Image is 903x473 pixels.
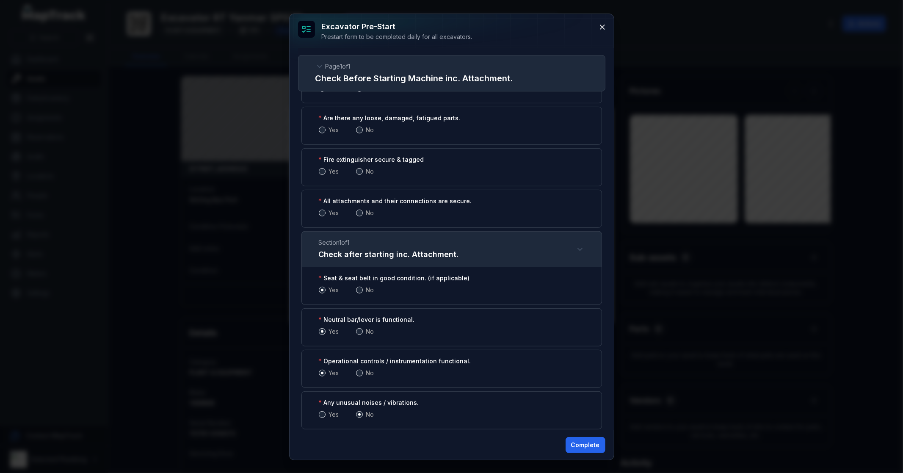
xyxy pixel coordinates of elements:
label: Seat & seat belt in good condition. (if applicable) [319,274,470,282]
label: No [366,167,374,176]
label: Any unusual noises / vibrations. [319,398,419,407]
label: No [366,126,374,134]
label: All attachments and their connections are secure. [319,197,472,205]
span: Page 1 of 1 [326,62,351,71]
label: Yes [329,209,339,217]
button: Expand [575,245,585,254]
button: Complete [566,437,605,453]
label: No [366,209,374,217]
label: Neutral bar/lever is functional. [319,315,415,324]
label: Fire extinguisher secure & tagged [319,155,424,164]
label: Operational controls / instrumentation functional. [319,357,471,365]
div: Prestart form to be completed daily for all excavators. [322,33,472,41]
label: No [366,286,374,294]
h3: Excavator Pre-Start [322,21,472,33]
label: Yes [329,327,339,336]
h2: Check Before Starting Machine inc. Attachment. [315,72,588,84]
label: Yes [329,369,339,377]
label: Yes [329,167,339,176]
label: Yes [329,410,339,419]
label: Yes [329,126,339,134]
label: No [366,410,374,419]
label: Yes [329,286,339,294]
label: No [366,327,374,336]
label: Are there any loose, damaged, fatigued parts. [319,114,461,122]
h3: Check after starting inc. Attachment. [319,249,459,260]
label: No [366,369,374,377]
span: Section 1 of 1 [319,238,459,247]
